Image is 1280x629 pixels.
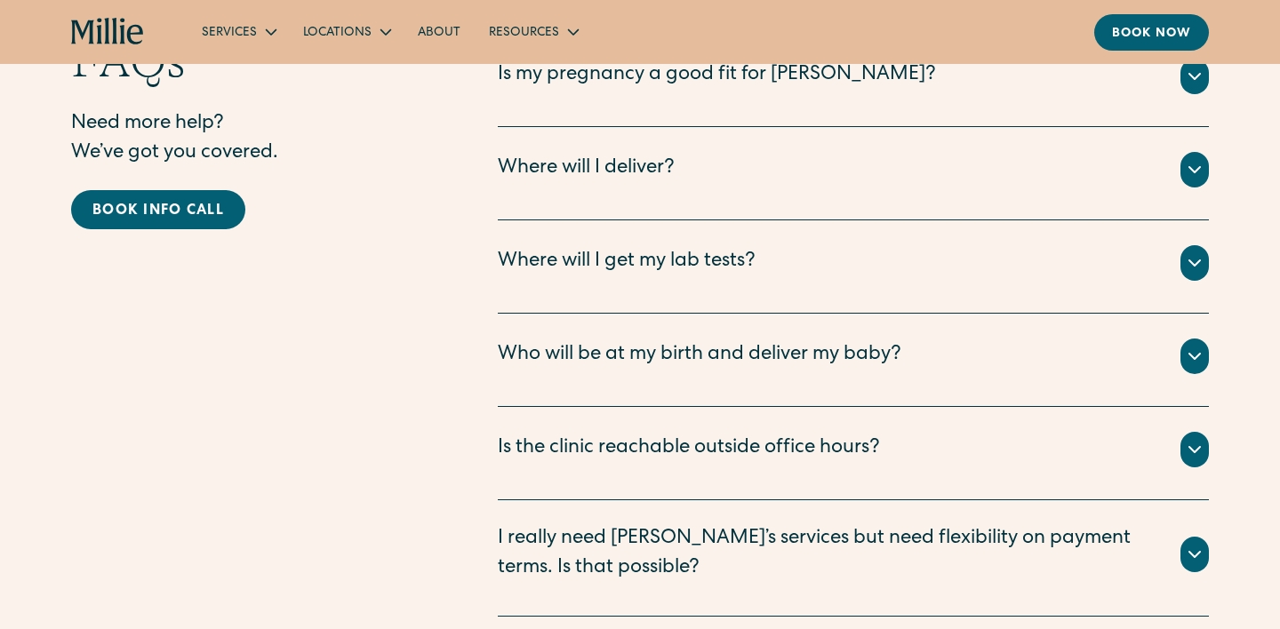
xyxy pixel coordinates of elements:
div: I really need [PERSON_NAME]’s services but need flexibility on payment terms. Is that possible? [498,525,1159,584]
div: Services [202,24,257,43]
div: Book info call [92,201,224,222]
a: Book info call [71,190,245,229]
a: home [71,18,145,46]
div: Is the clinic reachable outside office hours? [498,434,880,464]
a: About [404,17,475,46]
div: Is my pregnancy a good fit for [PERSON_NAME]? [498,61,936,91]
div: Resources [475,17,591,46]
div: Resources [489,24,559,43]
div: Services [188,17,289,46]
p: Need more help? We’ve got you covered. [71,110,427,169]
a: Book now [1094,14,1209,51]
div: Where will I get my lab tests? [498,248,756,277]
div: Book now [1112,25,1191,44]
div: Where will I deliver? [498,155,675,184]
div: Locations [289,17,404,46]
div: Locations [303,24,372,43]
div: Who will be at my birth and deliver my baby? [498,341,901,370]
